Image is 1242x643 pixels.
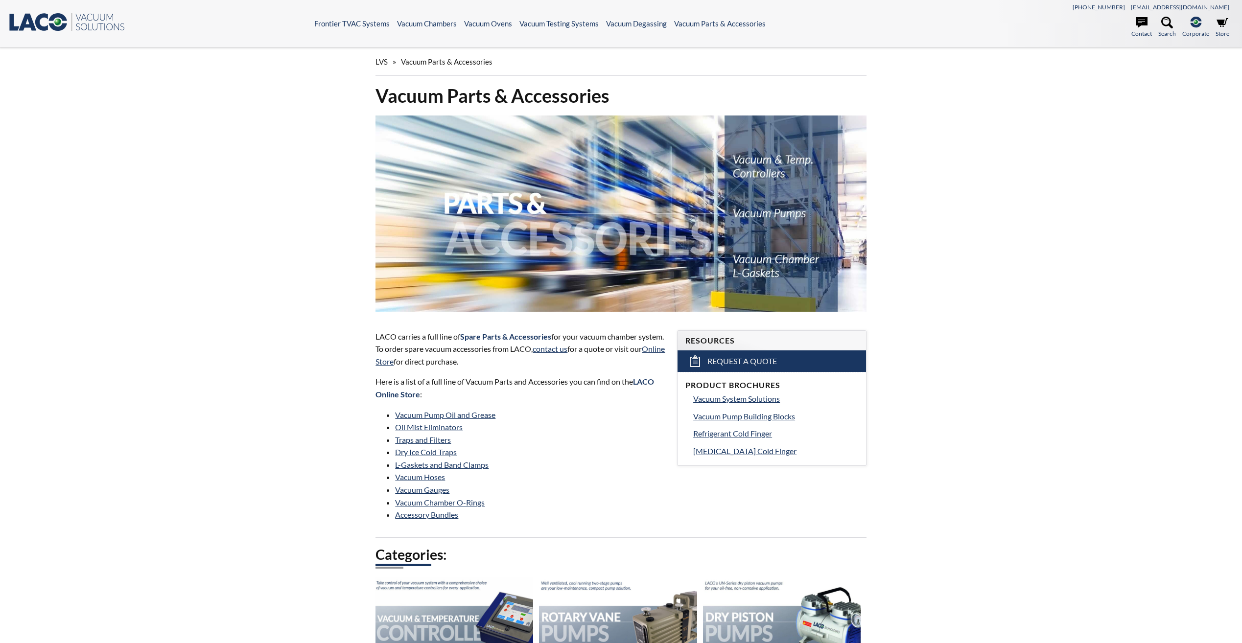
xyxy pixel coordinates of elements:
a: Vacuum Parts & Accessories [674,19,766,28]
a: Vacuum Degassing [606,19,667,28]
a: Vacuum Testing Systems [519,19,599,28]
a: Traps and Filters [395,435,451,444]
div: » [375,48,866,76]
a: Dry Ice Cold Traps [395,447,457,457]
h1: Vacuum Parts & Accessories [375,84,866,108]
a: Contact [1131,17,1152,38]
a: Oil Mist Eliminators [395,422,463,432]
a: contact us [533,344,567,353]
a: Vacuum Pump Building Blocks [693,410,858,423]
a: [MEDICAL_DATA] Cold Finger [693,445,858,458]
p: Here is a list of a full line of Vacuum Parts and Accessories you can find on the : [375,375,665,400]
span: Vacuum Parts & Accessories [401,57,492,66]
a: Accessory Bundles [395,510,458,519]
p: LACO carries a full line of for your vacuum chamber system. To order spare vacuum accessories fro... [375,330,665,368]
a: [EMAIL_ADDRESS][DOMAIN_NAME] [1131,3,1229,11]
a: Search [1158,17,1176,38]
a: [PHONE_NUMBER] [1073,3,1125,11]
a: Vacuum Chamber O-Rings [395,498,485,507]
strong: Spare Parts & Accessories [460,332,551,341]
a: Vacuum Hoses [395,472,445,482]
a: L-Gaskets and Band Clamps [395,460,489,469]
a: Vacuum Pump Oil and Grease [395,410,495,419]
span: Vacuum System Solutions [693,394,780,403]
span: Corporate [1182,29,1209,38]
span: LVS [375,57,388,66]
a: Vacuum Gauges [395,485,449,494]
img: Vacuum Parts & Accessories header [375,115,866,312]
span: Request a Quote [707,356,777,367]
h2: Categories: [375,546,866,564]
span: [MEDICAL_DATA] Cold Finger [693,446,797,456]
a: Store [1216,17,1229,38]
span: Vacuum Pump Building Blocks [693,412,795,421]
h4: Resources [685,336,858,346]
a: Online Store [375,344,665,366]
h4: Product Brochures [685,380,858,390]
a: Frontier TVAC Systems [314,19,390,28]
a: Vacuum Ovens [464,19,512,28]
a: Vacuum System Solutions [693,392,858,405]
span: Refrigerant Cold Finger [693,429,772,438]
a: Refrigerant Cold Finger [693,427,858,440]
strong: LACO Online Store [375,377,654,399]
a: Vacuum Chambers [397,19,457,28]
a: Request a Quote [678,350,866,372]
